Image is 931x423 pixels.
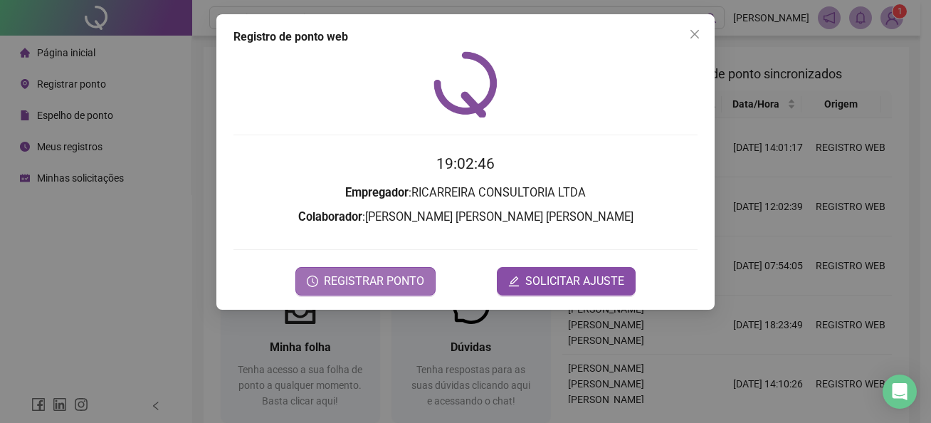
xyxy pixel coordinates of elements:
[497,267,636,296] button: editSOLICITAR AJUSTE
[233,28,698,46] div: Registro de ponto web
[345,186,409,199] strong: Empregador
[689,28,700,40] span: close
[436,155,495,172] time: 19:02:46
[233,184,698,202] h3: : RICARREIRA CONSULTORIA LTDA
[324,273,424,290] span: REGISTRAR PONTO
[298,210,362,224] strong: Colaborador
[295,267,436,296] button: REGISTRAR PONTO
[883,375,917,409] div: Open Intercom Messenger
[508,276,520,287] span: edit
[433,51,498,117] img: QRPoint
[233,208,698,226] h3: : [PERSON_NAME] [PERSON_NAME] [PERSON_NAME]
[307,276,318,287] span: clock-circle
[683,23,706,46] button: Close
[525,273,624,290] span: SOLICITAR AJUSTE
